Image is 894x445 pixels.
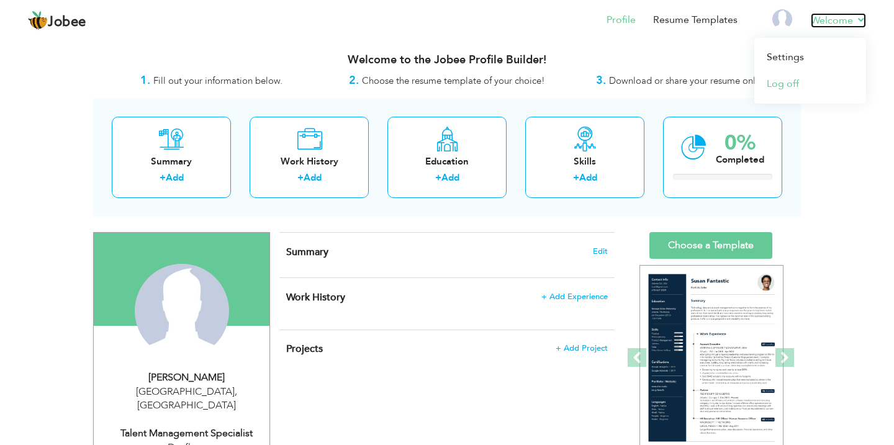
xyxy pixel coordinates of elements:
[754,44,866,71] a: Settings
[286,246,608,258] h4: Adding a summary is a quick and easy way to highlight your experience and interests.
[653,13,738,27] a: Resume Templates
[28,11,48,30] img: jobee.io
[441,171,459,184] a: Add
[103,426,269,441] div: Talent Management Specialist
[28,11,86,30] a: Jobee
[122,155,221,168] div: Summary
[103,385,269,413] div: [GEOGRAPHIC_DATA] [GEOGRAPHIC_DATA]
[235,385,237,398] span: ,
[260,155,359,168] div: Work History
[607,13,636,27] a: Profile
[286,245,328,259] span: Summary
[286,291,608,303] h4: This helps to show the companies you have worked for.
[286,343,608,355] h4: This helps to highlight the project, tools and skills you have worked on.
[349,73,359,88] strong: 2.
[593,247,608,256] span: Edit
[286,290,345,304] span: Work History
[397,155,497,168] div: Education
[153,74,282,87] span: Fill out your information below.
[596,73,606,88] strong: 3.
[166,171,184,184] a: Add
[716,153,764,166] div: Completed
[135,264,229,358] img: Ishrat Tayyab
[609,74,770,87] span: Download or share your resume online.
[304,171,322,184] a: Add
[811,13,866,28] a: Welcome
[541,292,608,301] span: + Add Experience
[772,9,792,29] img: Profile Img
[754,71,866,97] a: Log off
[573,171,579,184] label: +
[435,171,441,184] label: +
[297,171,304,184] label: +
[579,171,597,184] a: Add
[556,344,608,353] span: + Add Project
[649,232,772,259] a: Choose a Template
[716,133,764,153] div: 0%
[362,74,545,87] span: Choose the resume template of your choice!
[48,16,86,29] span: Jobee
[140,73,150,88] strong: 1.
[286,342,323,356] span: Projects
[103,371,269,385] div: [PERSON_NAME]
[93,54,801,66] h3: Welcome to the Jobee Profile Builder!
[160,171,166,184] label: +
[535,155,634,168] div: Skills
